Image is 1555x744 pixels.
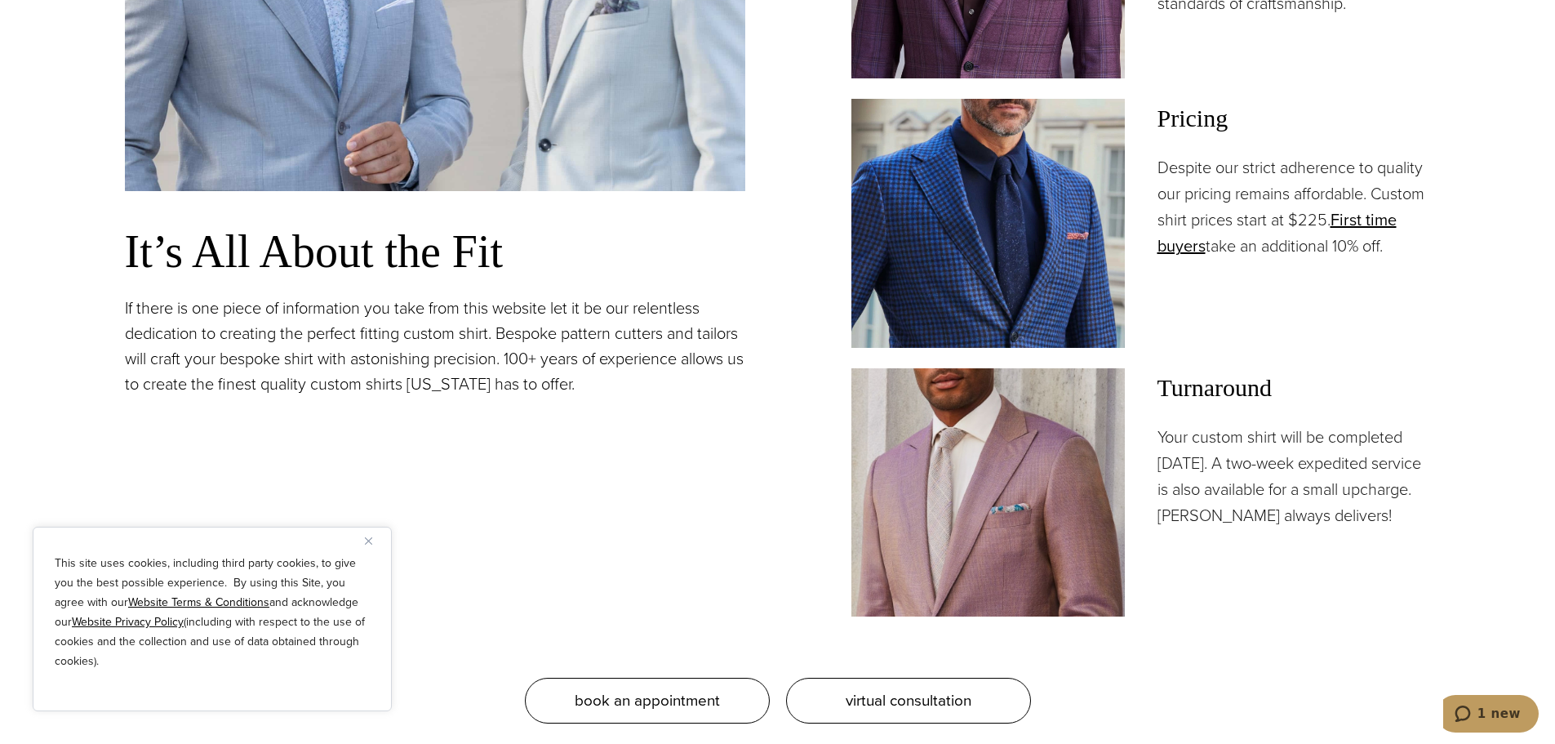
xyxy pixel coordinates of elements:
[575,688,720,712] span: book an appointment
[55,554,370,671] p: This site uses cookies, including third party cookies, to give you the best possible experience. ...
[365,537,372,545] img: Close
[1157,99,1431,138] span: Pricing
[851,368,1125,617] img: Client in white custom dress shirt with off white tie and pink bespoke sportscoat.
[1443,695,1539,736] iframe: Opens a widget where you can chat to one of our agents
[786,678,1031,724] a: virtual consultation
[128,594,269,611] a: Website Terms & Conditions
[365,531,384,550] button: Close
[846,688,971,712] span: virtual consultation
[1157,424,1431,528] p: Your custom shirt will be completed [DATE]. A two-week expedited service is also available for a ...
[1157,207,1397,258] a: First time buyers
[1157,154,1431,259] p: Despite our strict adherence to quality our pricing remains affordable. Custom shirt prices start...
[1157,368,1431,408] span: Turnaround
[525,678,770,724] a: book an appointment
[72,613,184,630] a: Website Privacy Policy
[125,296,745,397] p: If there is one piece of information you take from this website let it be our relentless dedicati...
[851,99,1125,347] img: Client wearing navy custom dress shirt under custom tailored sportscoat.
[125,224,745,279] h3: It’s All About the Fit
